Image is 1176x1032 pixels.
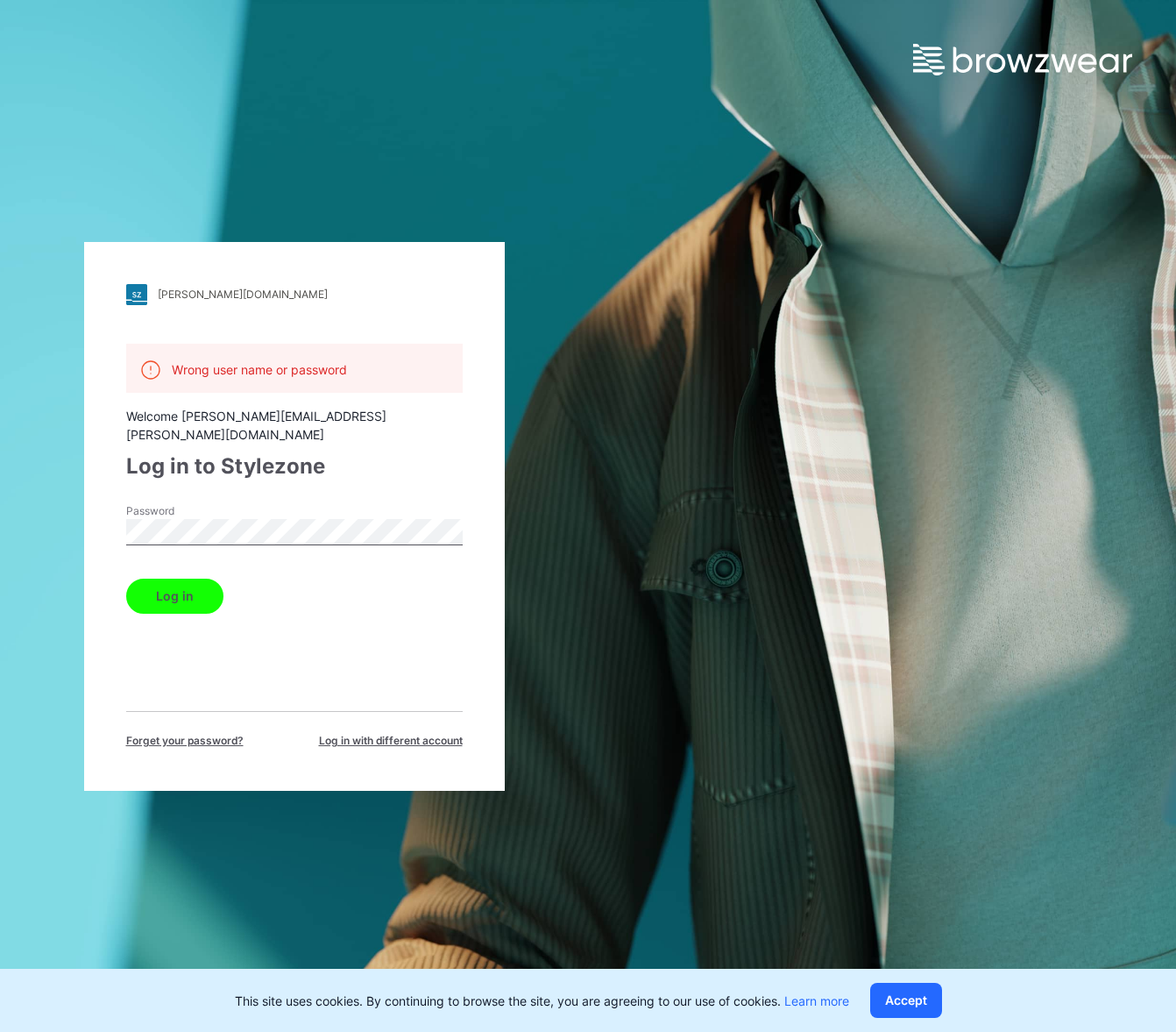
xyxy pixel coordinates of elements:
button: Log in [126,579,223,614]
a: [PERSON_NAME][DOMAIN_NAME] [126,284,463,305]
img: stylezone-logo.562084cfcfab977791bfbf7441f1a819.svg [126,284,147,305]
a: Learn more [784,993,849,1008]
div: [PERSON_NAME][DOMAIN_NAME] [158,288,328,301]
label: Password [126,503,249,519]
div: Log in to Stylezone [126,451,463,482]
div: Welcome [PERSON_NAME][EMAIL_ADDRESS][PERSON_NAME][DOMAIN_NAME] [126,407,463,444]
img: browzwear-logo.e42bd6dac1945053ebaf764b6aa21510.svg [913,44,1132,75]
img: alert.76a3ded3c87c6ed799a365e1fca291d4.svg [140,359,161,381]
span: Log in with different account [319,733,463,749]
p: This site uses cookies. By continuing to browse the site, you are agreeing to our use of cookies. [235,992,849,1010]
button: Accept [870,983,942,1018]
span: Forget your password? [126,733,244,749]
p: Wrong user name or password [172,360,347,379]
